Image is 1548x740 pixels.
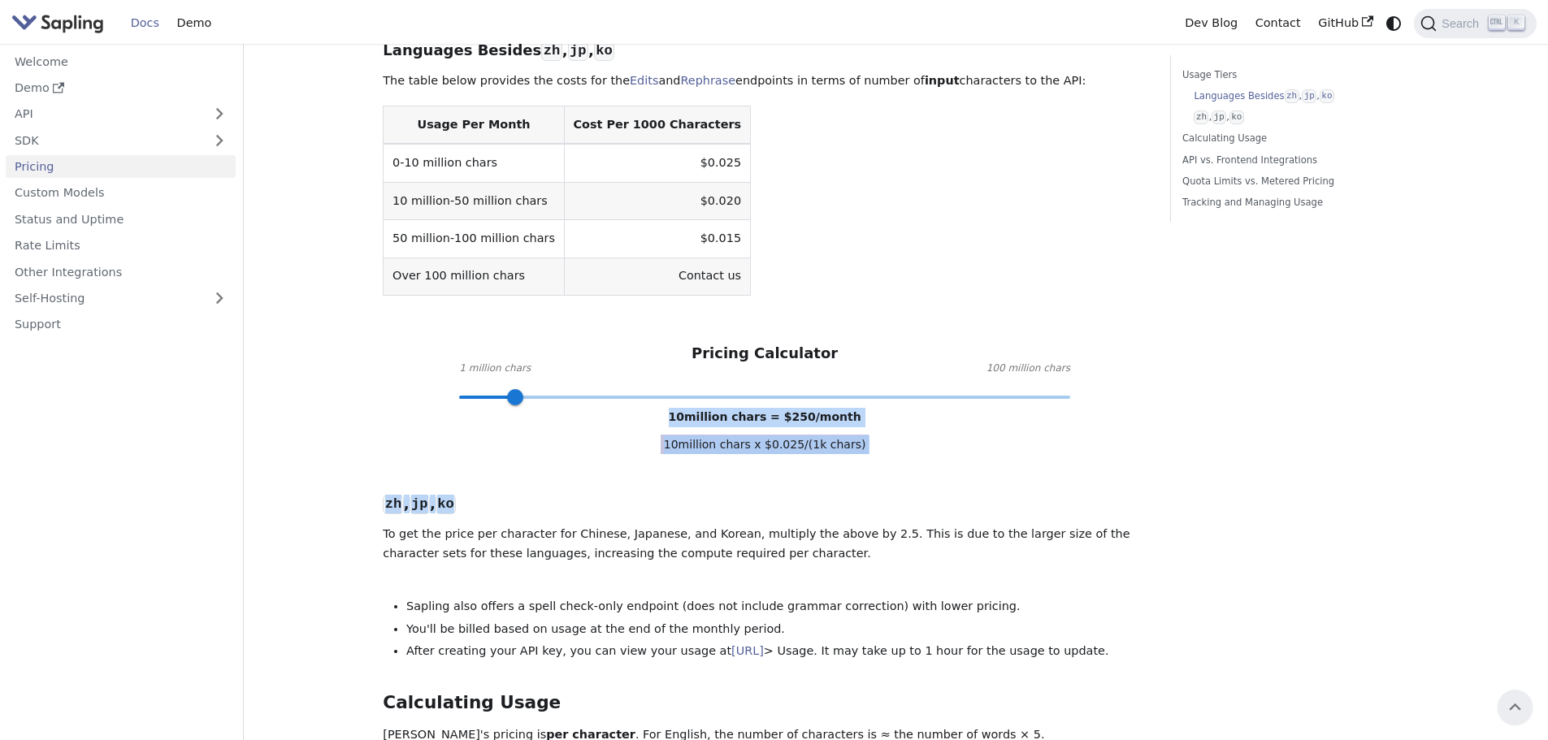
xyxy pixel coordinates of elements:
[384,257,564,295] td: Over 100 million chars
[384,182,564,219] td: 10 million-50 million chars
[203,102,236,126] button: Expand sidebar category 'API'
[661,435,869,454] span: 10 million chars x $ 0.025 /(1k chars)
[1182,153,1403,168] a: API vs. Frontend Integrations
[11,11,104,35] img: Sapling.ai
[564,220,750,257] td: $0.015
[594,41,614,61] code: ko
[384,220,564,257] td: 50 million-100 million chars
[459,361,531,377] span: 1 million chars
[6,181,236,205] a: Custom Models
[384,106,564,145] th: Usage Per Month
[11,11,110,35] a: Sapling.ai
[6,155,236,179] a: Pricing
[383,495,1147,513] h3: , ,
[383,525,1147,564] p: To get the price per character for Chinese, Japanese, and Korean, multiply the above by 2.5. This...
[564,257,750,295] td: Contact us
[1414,9,1536,38] button: Search (Ctrl+K)
[436,495,456,514] code: ko
[203,128,236,152] button: Expand sidebar category 'SDK'
[6,234,236,257] a: Rate Limits
[568,41,588,61] code: jp
[1302,89,1316,103] code: jp
[410,495,430,514] code: jp
[1182,174,1403,189] a: Quota Limits vs. Metered Pricing
[6,207,236,231] a: Status and Uptime
[1212,110,1226,124] code: jp
[1194,89,1397,104] a: Languages Besideszh,jp,ko
[6,260,236,283] a: Other Integrations
[1247,11,1310,36] a: Contact
[1176,11,1246,36] a: Dev Blog
[541,41,562,61] code: zh
[1229,110,1244,124] code: ko
[1194,110,1397,125] a: zh,jp,ko
[6,102,203,126] a: API
[1309,11,1381,36] a: GitHub
[925,74,960,87] strong: input
[1320,89,1334,103] code: ko
[6,128,203,152] a: SDK
[692,344,838,363] h3: Pricing Calculator
[383,71,1147,91] p: The table below provides the costs for the and endpoints in terms of number of characters to the ...
[986,361,1070,377] span: 100 million chars
[1382,11,1406,35] button: Switch between dark and light mode (currently system mode)
[406,597,1147,617] li: Sapling also offers a spell check-only endpoint (does not include grammar correction) with lower ...
[168,11,220,36] a: Demo
[1182,67,1403,83] a: Usage Tiers
[564,182,750,219] td: $0.020
[1182,195,1403,210] a: Tracking and Managing Usage
[1508,15,1524,30] kbd: K
[122,11,168,36] a: Docs
[1285,89,1299,103] code: zh
[669,410,861,423] span: 10 million chars = $ 250 /month
[1437,17,1489,30] span: Search
[1182,131,1403,146] a: Calculating Usage
[6,287,236,310] a: Self-Hosting
[6,50,236,73] a: Welcome
[384,144,564,182] td: 0-10 million chars
[564,106,750,145] th: Cost Per 1000 Characters
[406,620,1147,639] li: You'll be billed based on usage at the end of the monthly period.
[731,644,764,657] a: [URL]
[6,313,236,336] a: Support
[680,74,735,87] a: Rephrase
[383,41,1147,60] h3: Languages Besides , ,
[630,74,658,87] a: Edits
[1498,690,1533,725] button: Scroll back to top
[383,692,1147,714] h2: Calculating Usage
[383,495,403,514] code: zh
[1194,110,1208,124] code: zh
[406,642,1147,661] li: After creating your API key, you can view your usage at > Usage. It may take up to 1 hour for the...
[6,76,236,100] a: Demo
[564,144,750,182] td: $0.025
